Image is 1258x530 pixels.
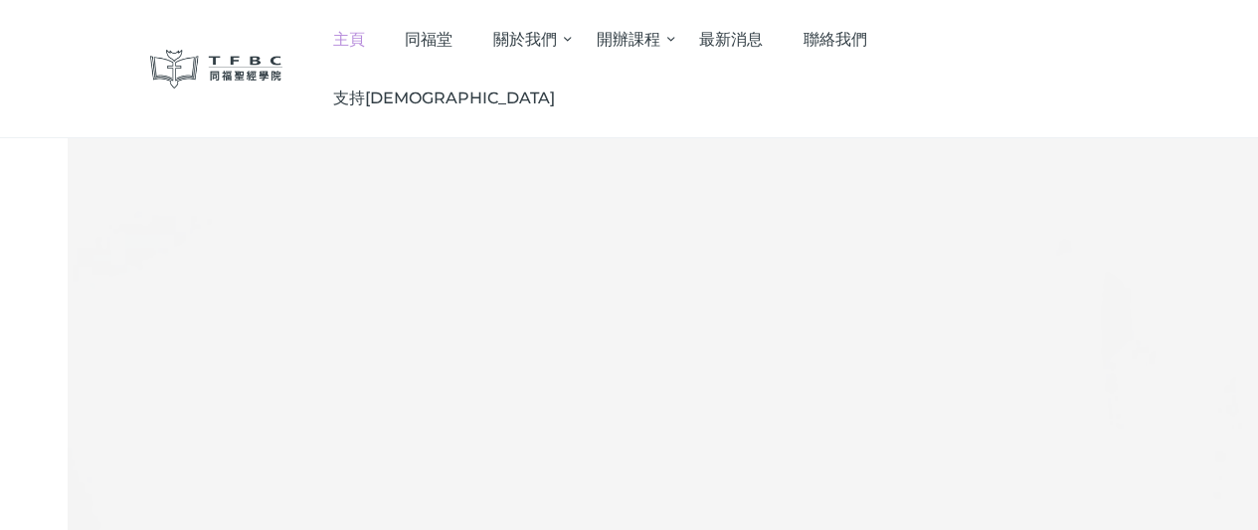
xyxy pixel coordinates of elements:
[405,30,452,49] span: 同福堂
[597,30,660,49] span: 開辦課程
[804,30,867,49] span: 聯絡我們
[699,30,763,49] span: 最新消息
[312,69,575,127] a: 支持[DEMOGRAPHIC_DATA]
[312,10,385,69] a: 主頁
[385,10,473,69] a: 同福堂
[150,50,283,88] img: 同福聖經學院 TFBC
[473,10,577,69] a: 關於我們
[333,88,555,107] span: 支持[DEMOGRAPHIC_DATA]
[679,10,784,69] a: 最新消息
[493,30,557,49] span: 關於我們
[783,10,887,69] a: 聯絡我們
[333,30,365,49] span: 主頁
[576,10,679,69] a: 開辦課程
